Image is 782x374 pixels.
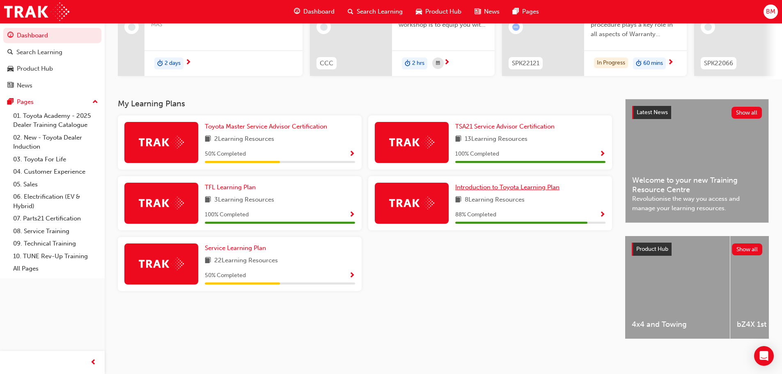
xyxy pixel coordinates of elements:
[667,59,674,67] span: next-icon
[303,7,335,16] span: Dashboard
[704,59,733,68] span: SPK22066
[10,225,101,238] a: 08. Service Training
[465,134,527,145] span: 13 Learning Resources
[7,32,14,39] span: guage-icon
[165,59,181,68] span: 2 days
[506,3,546,20] a: pages-iconPages
[357,7,403,16] span: Search Learning
[389,136,434,149] img: Trak
[455,195,461,205] span: book-icon
[455,183,563,192] a: Introduction to Toyota Learning Plan
[205,149,246,159] span: 50 % Completed
[214,134,274,145] span: 2 Learning Resources
[349,211,355,219] span: Show Progress
[625,236,730,339] a: 4x4 and Towing
[4,2,69,21] img: Trak
[512,59,539,68] span: SPK22121
[151,20,296,30] span: MAS
[10,262,101,275] a: All Pages
[90,358,96,368] span: prev-icon
[10,250,101,263] a: 10. TUNE Rev-Up Training
[16,48,62,57] div: Search Learning
[157,58,163,69] span: duration-icon
[632,176,762,194] span: Welcome to your new Training Resource Centre
[412,59,424,68] span: 2 hrs
[455,122,558,131] a: TSA21 Service Advisor Certification
[643,59,663,68] span: 60 mins
[7,82,14,89] span: news-icon
[632,320,723,329] span: 4x4 and Towing
[205,243,269,253] a: Service Learning Plan
[320,59,333,68] span: CCC
[348,7,353,17] span: search-icon
[455,184,560,191] span: Introduction to Toyota Learning Plan
[185,59,191,67] span: next-icon
[287,3,341,20] a: guage-iconDashboard
[17,97,34,107] div: Pages
[409,3,468,20] a: car-iconProduct Hub
[7,65,14,73] span: car-icon
[10,190,101,212] a: 06. Electrification (EV & Hybrid)
[513,7,519,17] span: pages-icon
[484,7,500,16] span: News
[118,99,612,108] h3: My Learning Plans
[522,7,539,16] span: Pages
[349,210,355,220] button: Show Progress
[320,23,328,31] span: learningRecordVerb_NONE-icon
[349,151,355,158] span: Show Progress
[475,7,481,17] span: news-icon
[436,58,440,69] span: calendar-icon
[17,81,32,90] div: News
[766,7,775,16] span: BM
[10,237,101,250] a: 09. Technical Training
[10,131,101,153] a: 02. New - Toyota Dealer Induction
[3,26,101,94] button: DashboardSearch LearningProduct HubNews
[205,210,249,220] span: 100 % Completed
[444,59,450,67] span: next-icon
[7,49,13,56] span: search-icon
[732,107,762,119] button: Show all
[632,243,762,256] a: Product HubShow all
[632,194,762,213] span: Revolutionise the way you access and manage your learning resources.
[205,123,327,130] span: Toyota Master Service Advisor Certification
[128,23,135,31] span: learningRecordVerb_NONE-icon
[205,271,246,280] span: 50 % Completed
[139,136,184,149] img: Trak
[764,5,778,19] button: BM
[205,183,259,192] a: TFL Learning Plan
[455,134,461,145] span: book-icon
[591,11,680,39] span: Documented policy and procedure plays a key role in all aspects of Warranty Administration and is...
[205,244,266,252] span: Service Learning Plan
[599,149,605,159] button: Show Progress
[3,45,101,60] a: Search Learning
[732,243,763,255] button: Show all
[455,210,496,220] span: 88 % Completed
[139,257,184,270] img: Trak
[455,149,499,159] span: 100 % Completed
[632,106,762,119] a: Latest NewsShow all
[3,94,101,110] button: Pages
[637,109,668,116] span: Latest News
[704,23,712,31] span: learningRecordVerb_NONE-icon
[636,58,642,69] span: duration-icon
[512,23,520,31] span: learningRecordVerb_ATTEMPT-icon
[214,256,278,266] span: 22 Learning Resources
[636,246,668,252] span: Product Hub
[389,197,434,209] img: Trak
[139,197,184,209] img: Trak
[3,78,101,93] a: News
[10,110,101,131] a: 01. Toyota Academy - 2025 Dealer Training Catalogue
[205,256,211,266] span: book-icon
[468,3,506,20] a: news-iconNews
[465,195,525,205] span: 8 Learning Resources
[455,123,555,130] span: TSA21 Service Advisor Certification
[10,153,101,166] a: 03. Toyota For Life
[599,211,605,219] span: Show Progress
[205,122,330,131] a: Toyota Master Service Advisor Certification
[599,210,605,220] button: Show Progress
[625,99,769,223] a: Latest NewsShow allWelcome to your new Training Resource CentreRevolutionise the way you access a...
[10,165,101,178] a: 04. Customer Experience
[416,7,422,17] span: car-icon
[205,195,211,205] span: book-icon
